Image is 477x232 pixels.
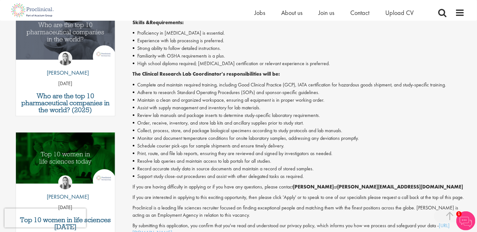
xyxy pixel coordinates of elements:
strong: [PERSON_NAME][EMAIL_ADDRESS][DOMAIN_NAME] [338,183,463,190]
li: High school diploma required; [MEDICAL_DATA] certification or relevant experience is preferred. [133,60,465,67]
p: [PERSON_NAME] [42,69,89,77]
span: 1 [456,211,462,217]
a: Link to a post [16,133,115,189]
a: Link to a post [16,9,115,65]
img: Chatbot [456,211,475,230]
p: Proclinical is a leading life sciences recruiter focused on finding exceptional people and matchi... [133,204,465,219]
li: Collect, process, store, and package biological specimens according to study protocols and lab ma... [133,127,465,134]
li: Record accurate study data in source documents and maintain a record of stored samples. [133,165,465,173]
li: Experience with lab processing is preferred. [133,37,465,44]
li: Review lab manuals and package inserts to determine study-specific laboratory requirements. [133,112,465,119]
p: If you are having difficulty in applying or if you have any questions, please contact at [133,183,465,191]
li: Adhere to research Standard Operating Procedures (SOPs) and sponsor-specific guidelines. [133,89,465,96]
img: Top 10 pharmaceutical companies in the world 2025 [16,9,115,60]
li: Print, route, and file lab reports, ensuring they are reviewed and signed by investigators as nee... [133,150,465,157]
li: Assist with supply management and inventory for lab materials. [133,104,465,112]
li: Complete and maintain required training, including Good Clinical Practice (GCP), IATA certificati... [133,81,465,89]
a: Upload CV [385,9,414,17]
li: Resolve lab queries and maintain access to lab portals for all studies. [133,157,465,165]
img: Hannah Burke [58,175,72,189]
img: Top 10 women in life sciences today [16,133,115,184]
p: [DATE] [16,80,115,87]
a: Hannah Burke [PERSON_NAME] [42,175,89,204]
li: Maintain a clean and organized workspace, ensuring all equipment is in proper working order. [133,96,465,104]
iframe: reCAPTCHA [4,208,86,228]
a: Hannah Burke [PERSON_NAME] [42,51,89,80]
li: Monitor and document temperature conditions for onsite laboratory samples, addressing any deviati... [133,134,465,142]
a: About us [281,9,303,17]
li: Strong ability to follow detailed instructions. [133,44,465,52]
p: If you are interested in applying to this exciting opportunity, then please click 'Apply' or to s... [133,194,465,201]
li: Schedule courier pick-ups for sample shipments and ensure timely delivery. [133,142,465,150]
strong: Skills & [133,19,150,26]
img: Hannah Burke [58,51,72,65]
a: Jobs [254,9,265,17]
p: [PERSON_NAME] [42,193,89,201]
a: Who are the top 10 pharmaceutical companies in the world? (2025) [19,92,112,113]
strong: Requirements: [150,19,184,26]
li: Order, receive, inventory, and store lab kits and ancillary supplies prior to study start. [133,119,465,127]
a: Contact [350,9,369,17]
a: Join us [318,9,334,17]
li: Proficiency in [MEDICAL_DATA] is essential. [133,29,465,37]
strong: The Clinical Research Lab Coordinator's responsibilities will be: [133,71,280,77]
li: Familiarity with OSHA requirements is a plus. [133,52,465,60]
p: [DATE] [16,204,115,211]
li: Support study close-out procedures and assist with other delegated tasks as required. [133,173,465,180]
strong: [PERSON_NAME] [293,183,334,190]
